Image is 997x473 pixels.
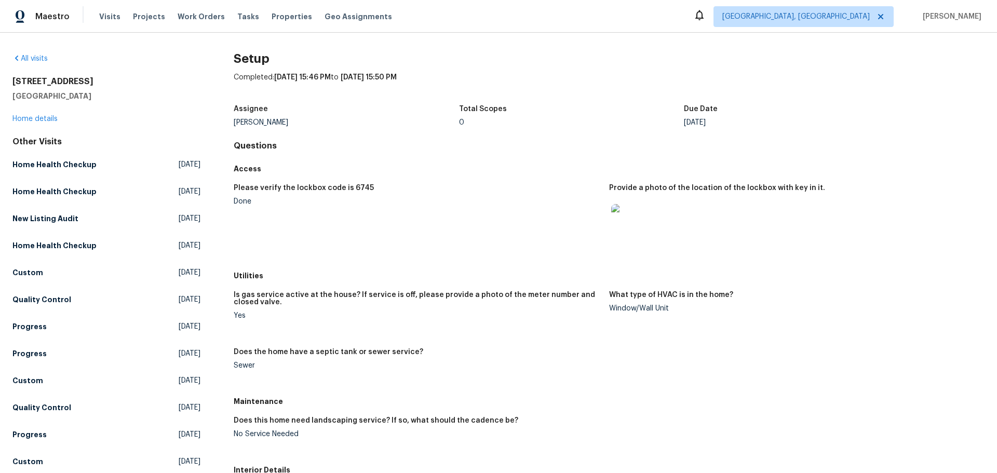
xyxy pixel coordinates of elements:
[12,429,47,440] h5: Progress
[12,76,200,87] h2: [STREET_ADDRESS]
[12,398,200,417] a: Quality Control[DATE]
[179,402,200,413] span: [DATE]
[234,53,985,64] h2: Setup
[179,348,200,359] span: [DATE]
[12,344,200,363] a: Progress[DATE]
[12,402,71,413] h5: Quality Control
[12,348,47,359] h5: Progress
[12,240,97,251] h5: Home Health Checkup
[12,137,200,147] div: Other Visits
[234,72,985,99] div: Completed: to
[12,115,58,123] a: Home details
[12,182,200,201] a: Home Health Checkup[DATE]
[133,11,165,22] span: Projects
[234,348,423,356] h5: Does the home have a septic tank or sewer service?
[12,155,200,174] a: Home Health Checkup[DATE]
[12,290,200,309] a: Quality Control[DATE]
[178,11,225,22] span: Work Orders
[234,430,601,438] div: No Service Needed
[609,184,825,192] h5: Provide a photo of the location of the lockbox with key in it.
[99,11,120,22] span: Visits
[234,417,518,424] h5: Does this home need landscaping service? If so, what should the cadence be?
[12,321,47,332] h5: Progress
[234,291,601,306] h5: Is gas service active at the house? If service is off, please provide a photo of the meter number...
[274,74,331,81] span: [DATE] 15:46 PM
[12,456,43,467] h5: Custom
[179,456,200,467] span: [DATE]
[684,119,909,126] div: [DATE]
[234,105,268,113] h5: Assignee
[12,317,200,336] a: Progress[DATE]
[234,312,601,319] div: Yes
[919,11,981,22] span: [PERSON_NAME]
[234,184,374,192] h5: Please verify the lockbox code is 6745
[12,55,48,62] a: All visits
[179,321,200,332] span: [DATE]
[179,294,200,305] span: [DATE]
[12,267,43,278] h5: Custom
[12,375,43,386] h5: Custom
[234,141,985,151] h4: Questions
[12,371,200,390] a: Custom[DATE]
[459,119,684,126] div: 0
[12,425,200,444] a: Progress[DATE]
[237,13,259,20] span: Tasks
[234,198,601,205] div: Done
[722,11,870,22] span: [GEOGRAPHIC_DATA], [GEOGRAPHIC_DATA]
[234,396,985,407] h5: Maintenance
[234,119,459,126] div: [PERSON_NAME]
[325,11,392,22] span: Geo Assignments
[12,213,78,224] h5: New Listing Audit
[459,105,507,113] h5: Total Scopes
[12,236,200,255] a: Home Health Checkup[DATE]
[179,186,200,197] span: [DATE]
[12,263,200,282] a: Custom[DATE]
[12,209,200,228] a: New Listing Audit[DATE]
[179,267,200,278] span: [DATE]
[179,375,200,386] span: [DATE]
[179,213,200,224] span: [DATE]
[234,164,985,174] h5: Access
[12,294,71,305] h5: Quality Control
[609,305,976,312] div: Window/Wall Unit
[234,271,985,281] h5: Utilities
[684,105,718,113] h5: Due Date
[12,452,200,471] a: Custom[DATE]
[179,429,200,440] span: [DATE]
[179,159,200,170] span: [DATE]
[12,159,97,170] h5: Home Health Checkup
[609,291,733,299] h5: What type of HVAC is in the home?
[35,11,70,22] span: Maestro
[234,362,601,369] div: Sewer
[272,11,312,22] span: Properties
[179,240,200,251] span: [DATE]
[341,74,397,81] span: [DATE] 15:50 PM
[12,91,200,101] h5: [GEOGRAPHIC_DATA]
[12,186,97,197] h5: Home Health Checkup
